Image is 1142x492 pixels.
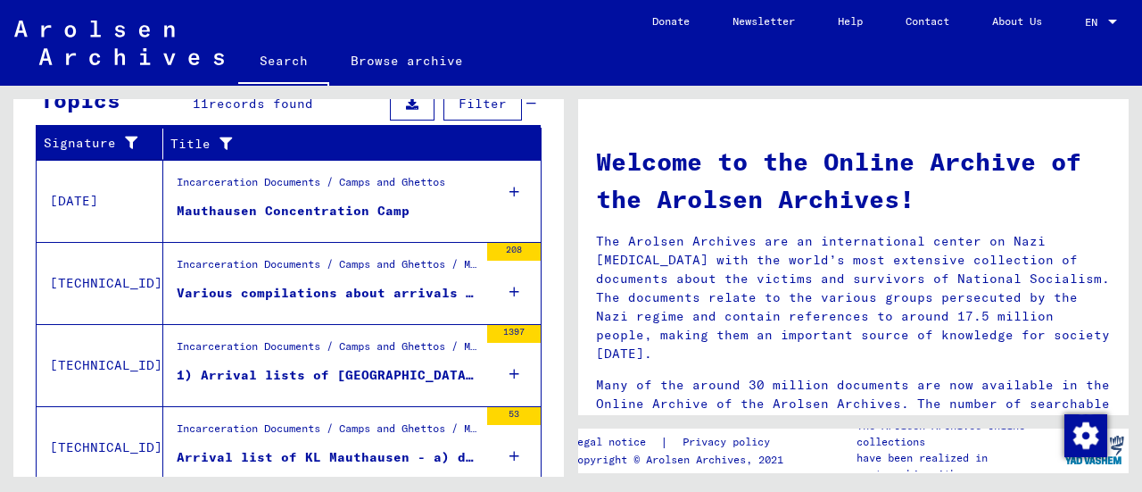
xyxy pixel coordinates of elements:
[177,202,410,221] div: Mauthausen Concentration Camp
[44,134,140,153] div: Signature
[856,450,1060,482] p: have been realized in partnership with
[177,174,445,199] div: Incarceration Documents / Camps and Ghettos
[37,324,163,406] td: [TECHNICAL_ID]
[177,448,478,467] div: Arrival list of KL Mauthausen - a) dated [DATE] - b) dated [DATE] / from [PERSON_NAME]
[193,96,209,112] span: 11
[37,160,163,242] td: [DATE]
[856,418,1060,450] p: The Arolsen Archives online collections
[571,433,660,452] a: Legal notice
[238,39,329,86] a: Search
[1063,413,1106,456] div: Change consent
[14,21,224,65] img: Arolsen_neg.svg
[596,232,1111,363] p: The Arolsen Archives are an international center on Nazi [MEDICAL_DATA] with the world’s most ext...
[37,406,163,488] td: [TECHNICAL_ID]
[487,407,541,425] div: 53
[170,135,497,154] div: Title
[668,433,791,452] a: Privacy policy
[443,87,522,121] button: Filter
[1061,428,1128,472] img: yv_logo.png
[329,39,484,82] a: Browse archive
[1064,414,1107,457] img: Change consent
[40,84,120,116] div: Topics
[177,421,478,446] div: Incarceration Documents / Camps and Ghettos / Mauthausen Concentration Camp / List Material [GEOG...
[170,129,519,158] div: Title
[571,452,791,468] p: Copyright © Arolsen Archives, 2021
[1085,16,1105,29] span: EN
[177,284,478,303] div: Various compilations about arrivals and departures, daily and monthly reports on numbers of priso...
[571,433,791,452] div: |
[177,366,478,385] div: 1) Arrival lists of [GEOGRAPHIC_DATA]) Prisoner list dated [DATE] (population list of Dachau pris...
[596,143,1111,218] h1: Welcome to the Online Archive of the Arolsen Archives!
[177,256,478,281] div: Incarceration Documents / Camps and Ghettos / Mauthausen Concentration Camp / General Information...
[44,129,162,158] div: Signature
[487,243,541,261] div: 208
[487,325,541,343] div: 1397
[596,376,1111,432] p: Many of the around 30 million documents are now available in the Online Archive of the Arolsen Ar...
[37,242,163,324] td: [TECHNICAL_ID]
[177,338,478,363] div: Incarceration Documents / Camps and Ghettos / Mauthausen Concentration Camp / List Material [GEOG...
[459,96,507,112] span: Filter
[209,96,313,112] span: records found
